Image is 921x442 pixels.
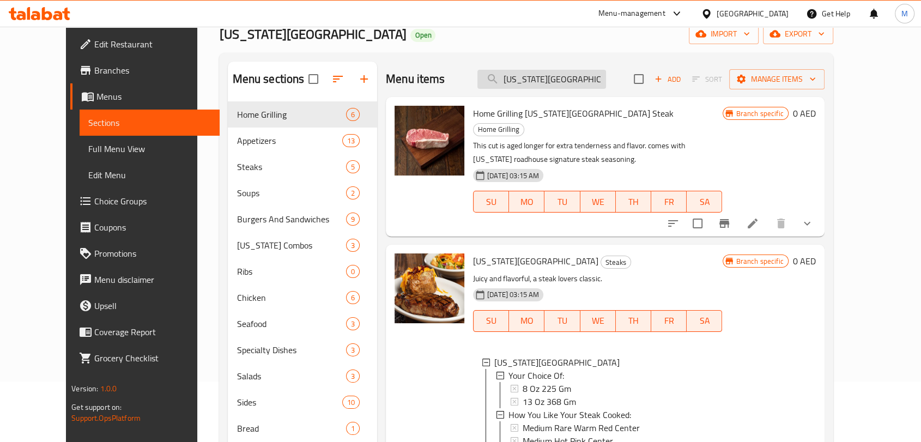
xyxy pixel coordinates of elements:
[302,68,325,90] span: Select all sections
[71,382,98,396] span: Version:
[94,299,211,312] span: Upsell
[494,356,620,369] span: [US_STATE][GEOGRAPHIC_DATA]
[346,239,360,252] div: items
[325,66,351,92] span: Sort sections
[901,8,908,20] span: M
[228,258,377,284] div: Ribs0
[237,239,346,252] span: [US_STATE] Combos
[347,267,359,277] span: 0
[70,31,220,57] a: Edit Restaurant
[346,343,360,356] div: items
[616,310,651,332] button: TH
[237,265,346,278] span: Ribs
[88,116,211,129] span: Sections
[513,313,540,329] span: MO
[343,397,359,408] span: 10
[88,142,211,155] span: Full Menu View
[650,71,685,88] span: Add item
[347,240,359,251] span: 3
[477,70,606,89] input: search
[801,217,814,230] svg: Show Choices
[483,171,543,181] span: [DATE] 03:15 AM
[473,105,674,122] span: Home Grilling [US_STATE][GEOGRAPHIC_DATA] Steak
[237,108,346,121] span: Home Grilling
[237,343,346,356] span: Specialty Dishes
[651,310,687,332] button: FR
[70,319,220,345] a: Coverage Report
[346,186,360,199] div: items
[509,310,544,332] button: MO
[653,73,682,86] span: Add
[523,421,640,434] span: Medium Rare Warm Red Center
[523,395,576,408] span: 13 Oz 368 Gm
[88,168,211,181] span: Edit Menu
[70,83,220,110] a: Menus
[549,194,575,210] span: TU
[228,232,377,258] div: [US_STATE] Combos3
[237,134,342,147] span: Appetizers
[347,293,359,303] span: 6
[228,180,377,206] div: Soups2
[386,71,445,87] h2: Menu items
[478,194,505,210] span: SU
[94,195,211,208] span: Choice Groups
[70,188,220,214] a: Choice Groups
[509,191,544,213] button: MO
[549,313,575,329] span: TU
[580,191,616,213] button: WE
[70,345,220,371] a: Grocery Checklist
[651,191,687,213] button: FR
[94,273,211,286] span: Menu disclaimer
[687,310,722,332] button: SA
[94,64,211,77] span: Branches
[80,136,220,162] a: Full Menu View
[395,106,464,175] img: Home Grilling New York Strip Steak
[717,8,789,20] div: [GEOGRAPHIC_DATA]
[70,240,220,267] a: Promotions
[513,194,540,210] span: MO
[96,90,211,103] span: Menus
[346,370,360,383] div: items
[410,31,435,40] span: Open
[228,311,377,337] div: Seafood3
[473,139,722,166] p: This cut is aged longer for extra tenderness and flavor. comes with [US_STATE] roadhouse signatur...
[237,422,346,435] span: Bread
[601,256,631,269] div: Steaks
[346,265,360,278] div: items
[732,256,788,267] span: Branch specific
[347,214,359,225] span: 9
[738,72,816,86] span: Manage items
[228,389,377,415] div: Sides10
[80,110,220,136] a: Sections
[94,352,211,365] span: Grocery Checklist
[585,194,611,210] span: WE
[656,313,682,329] span: FR
[772,27,825,41] span: export
[343,136,359,146] span: 13
[237,160,346,173] span: Steaks
[473,272,722,286] p: Juicy and flavorful, a steak lovers classic.
[237,370,346,383] span: Salads
[478,313,505,329] span: SU
[620,194,647,210] span: TH
[732,108,788,119] span: Branch specific
[70,267,220,293] a: Menu disclaimer
[523,382,571,395] span: 8 Oz 225 Gm
[410,29,435,42] div: Open
[347,162,359,172] span: 5
[687,191,722,213] button: SA
[656,194,682,210] span: FR
[585,313,611,329] span: WE
[237,186,346,199] span: Soups
[237,213,346,226] span: Burgers And Sandwiches
[237,291,346,304] span: Chicken
[228,415,377,441] div: Bread1
[508,408,631,421] span: How You Like Your Steak Cooked:
[228,284,377,311] div: Chicken6
[620,313,647,329] span: TH
[351,66,377,92] button: Add section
